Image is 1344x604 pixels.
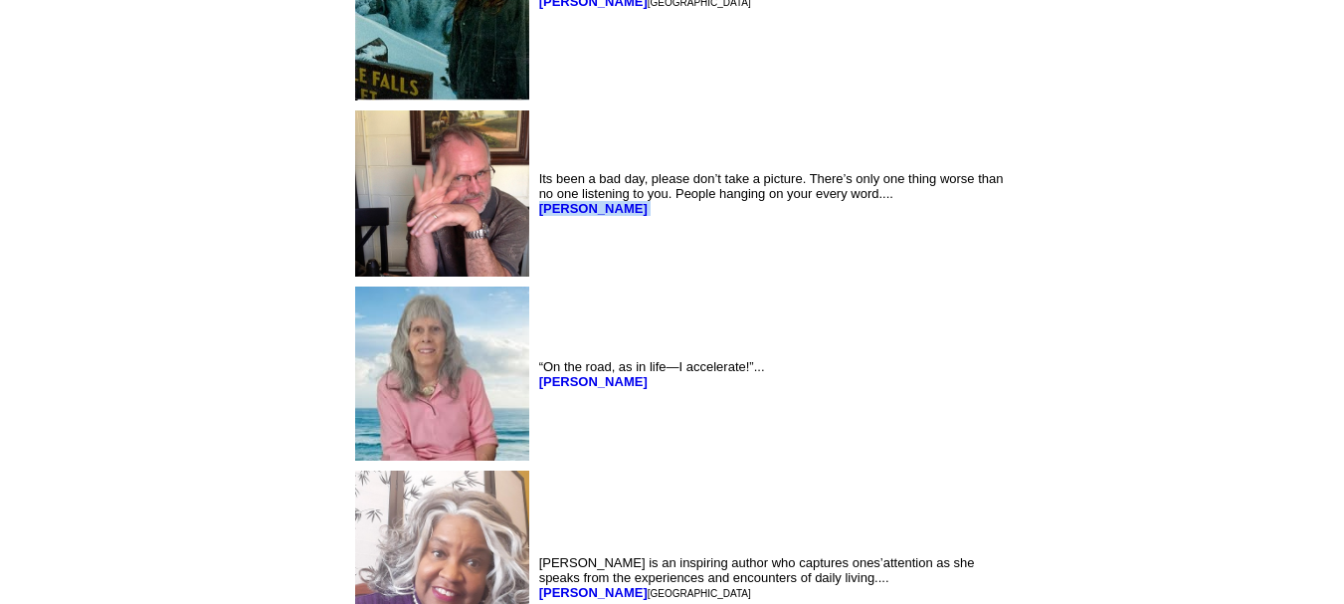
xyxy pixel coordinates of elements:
[539,201,648,216] a: [PERSON_NAME]
[539,585,648,600] a: [PERSON_NAME]
[355,110,529,277] img: 211017.jpeg
[539,555,975,600] font: [PERSON_NAME] is an inspiring author who captures ones’attention as she speaks from the experienc...
[539,171,1004,216] font: Its been a bad day, please don’t take a picture. There’s only one thing worse than no one listeni...
[355,287,529,461] img: 65583.jpg
[648,588,751,599] font: [GEOGRAPHIC_DATA]
[539,374,648,389] a: [PERSON_NAME]
[539,359,765,389] font: “On the road, as in life—I accelerate!”...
